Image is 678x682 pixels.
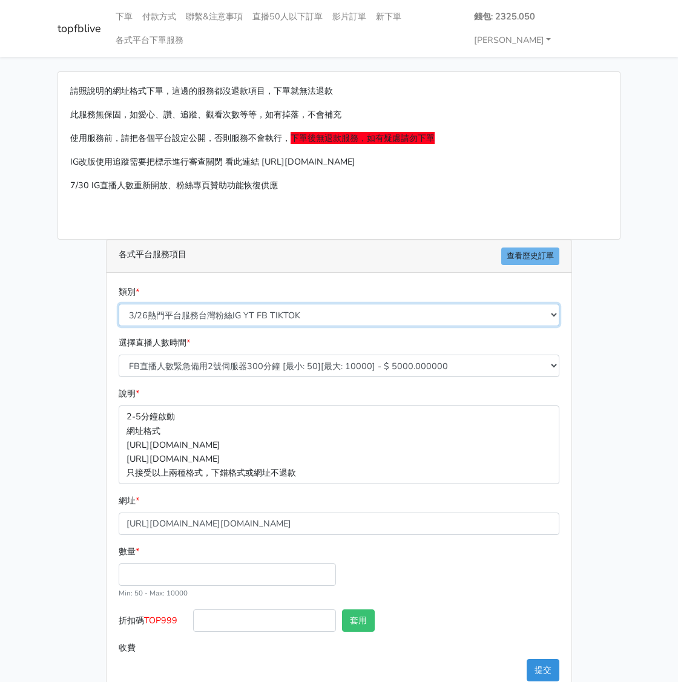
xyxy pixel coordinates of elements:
[70,108,608,122] p: 此服務無保固，如愛心、讚、追蹤、觀看次數等等，如有掉落，不會補充
[111,5,137,28] a: 下單
[70,131,608,145] p: 使用服務前，請把各個平台設定公開，否則服務不會執行，
[119,513,559,535] input: 這邊填入網址
[327,5,371,28] a: 影片訂單
[291,132,435,144] span: 下單後無退款服務，如有疑慮請勿下單
[469,28,556,52] a: [PERSON_NAME]
[342,609,375,632] button: 套用
[119,387,139,401] label: 說明
[107,240,571,273] div: 各式平台服務項目
[501,248,559,265] a: 查看歷史訂單
[119,336,190,350] label: 選擇直播人數時間
[248,5,327,28] a: 直播50人以下訂單
[70,179,608,192] p: 7/30 IG直播人數重新開放、粉絲專頁贊助功能恢復供應
[116,609,190,637] label: 折扣碼
[137,5,181,28] a: 付款方式
[58,17,101,41] a: topfblive
[119,494,139,508] label: 網址
[70,155,608,169] p: IG改版使用追蹤需要把標示進行審查關閉 看此連結 [URL][DOMAIN_NAME]
[116,637,190,659] label: 收費
[119,588,188,598] small: Min: 50 - Max: 10000
[181,5,248,28] a: 聯繫&注意事項
[474,10,535,22] strong: 錢包: 2325.050
[70,84,608,98] p: 請照說明的網址格式下單，這邊的服務都沒退款項目，下單就無法退款
[144,614,177,626] span: TOP999
[119,545,139,559] label: 數量
[119,405,559,484] p: 2-5分鐘啟動 網址格式 [URL][DOMAIN_NAME] [URL][DOMAIN_NAME] 只接受以上兩種格式，下錯格式或網址不退款
[111,28,188,52] a: 各式平台下單服務
[469,5,540,28] a: 錢包: 2325.050
[119,285,139,299] label: 類別
[371,5,406,28] a: 新下單
[527,659,559,681] button: 提交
